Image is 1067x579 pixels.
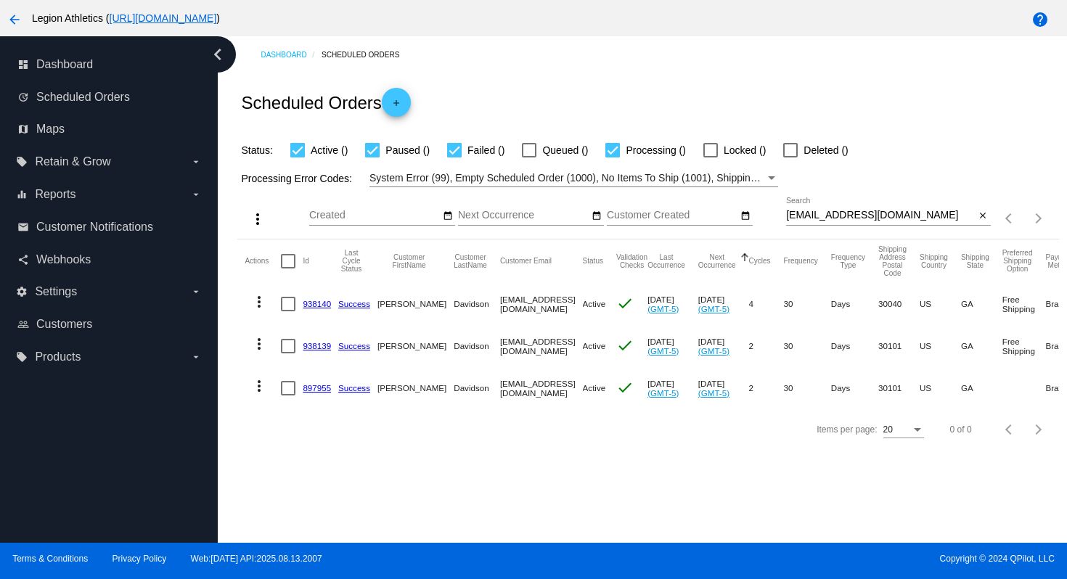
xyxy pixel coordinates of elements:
[6,11,23,28] mat-icon: arrow_back
[36,318,92,331] span: Customers
[961,367,1002,409] mat-cell: GA
[583,299,606,308] span: Active
[500,283,583,325] mat-cell: [EMAIL_ADDRESS][DOMAIN_NAME]
[647,367,698,409] mat-cell: [DATE]
[995,204,1024,233] button: Previous page
[17,86,202,109] a: update Scheduled Orders
[1002,283,1046,325] mat-cell: Free Shipping
[698,388,729,398] a: (GMT-5)
[250,293,268,311] mat-icon: more_vert
[443,210,453,222] mat-icon: date_range
[878,245,907,277] button: Change sorting for ShippingPostcode
[17,59,29,70] i: dashboard
[883,424,893,435] span: 20
[250,377,268,395] mat-icon: more_vert
[647,388,679,398] a: (GMT-5)
[35,188,75,201] span: Reports
[616,337,634,354] mat-icon: check
[17,313,202,336] a: people_outline Customers
[500,325,583,367] mat-cell: [EMAIL_ADDRESS][DOMAIN_NAME]
[817,424,877,435] div: Items per page:
[17,123,29,135] i: map
[454,283,500,325] mat-cell: Davidson
[698,346,729,356] a: (GMT-5)
[1002,325,1046,367] mat-cell: Free Shipping
[241,144,273,156] span: Status:
[950,424,972,435] div: 0 of 0
[17,254,29,266] i: share
[978,210,988,222] mat-icon: close
[16,189,28,200] i: equalizer
[458,210,589,221] input: Next Occurrence
[369,169,778,187] mat-select: Filter by Processing Error Codes
[303,257,308,266] button: Change sorting for Id
[250,335,268,353] mat-icon: more_vert
[878,367,920,409] mat-cell: 30101
[831,253,865,269] button: Change sorting for FrequencyType
[36,253,91,266] span: Webhooks
[303,383,331,393] a: 897955
[36,58,93,71] span: Dashboard
[698,253,736,269] button: Change sorting for NextOccurrenceUtc
[583,341,606,350] span: Active
[35,155,110,168] span: Retain & Grow
[878,283,920,325] mat-cell: 30040
[309,210,440,221] input: Created
[961,283,1002,325] mat-cell: GA
[32,12,220,24] span: Legion Athletics ( )
[616,239,647,283] mat-header-cell: Validation Checks
[500,257,552,266] button: Change sorting for CustomerEmail
[35,285,77,298] span: Settings
[36,123,65,136] span: Maps
[546,554,1055,564] span: Copyright © 2024 QPilot, LLC
[190,189,202,200] i: arrow_drop_down
[249,210,266,228] mat-icon: more_vert
[749,283,784,325] mat-cell: 4
[338,249,364,273] button: Change sorting for LastProcessingCycleId
[191,554,322,564] a: Web:[DATE] API:2025.08.13.2007
[36,91,130,104] span: Scheduled Orders
[454,325,500,367] mat-cell: Davidson
[500,367,583,409] mat-cell: [EMAIL_ADDRESS][DOMAIN_NAME]
[607,210,737,221] input: Customer Created
[385,141,430,159] span: Paused ()
[338,299,370,308] a: Success
[784,325,831,367] mat-cell: 30
[961,253,989,269] button: Change sorting for ShippingState
[740,210,751,222] mat-icon: date_range
[698,283,749,325] mat-cell: [DATE]
[920,253,948,269] button: Change sorting for ShippingCountry
[920,325,961,367] mat-cell: US
[698,304,729,313] a: (GMT-5)
[961,325,1002,367] mat-cell: GA
[377,367,454,409] mat-cell: [PERSON_NAME]
[749,257,771,266] button: Change sorting for Cycles
[786,210,976,221] input: Search
[206,43,229,66] i: chevron_left
[113,554,167,564] a: Privacy Policy
[110,12,217,24] a: [URL][DOMAIN_NAME]
[920,283,961,325] mat-cell: US
[647,346,679,356] a: (GMT-5)
[454,367,500,409] mat-cell: Davidson
[322,44,412,66] a: Scheduled Orders
[724,141,766,159] span: Locked ()
[878,325,920,367] mat-cell: 30101
[616,379,634,396] mat-icon: check
[616,295,634,312] mat-icon: check
[17,248,202,271] a: share Webhooks
[338,341,370,350] a: Success
[804,141,848,159] span: Deleted ()
[698,325,749,367] mat-cell: [DATE]
[1024,204,1053,233] button: Next page
[831,283,878,325] mat-cell: Days
[241,173,352,184] span: Processing Error Codes:
[303,299,331,308] a: 938140
[542,141,588,159] span: Queued ()
[190,156,202,168] i: arrow_drop_down
[647,283,698,325] mat-cell: [DATE]
[190,351,202,363] i: arrow_drop_down
[831,367,878,409] mat-cell: Days
[16,351,28,363] i: local_offer
[17,53,202,76] a: dashboard Dashboard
